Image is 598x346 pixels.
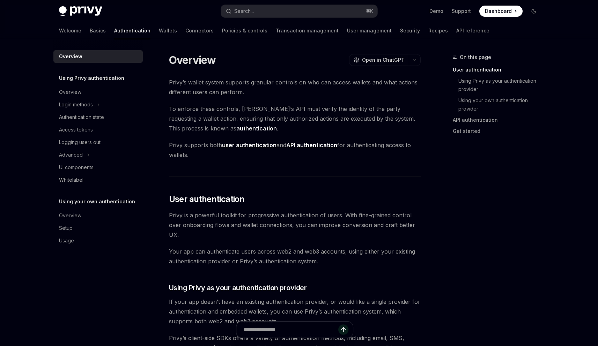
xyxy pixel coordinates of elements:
[59,163,94,172] div: UI components
[428,22,448,39] a: Recipes
[453,64,545,75] a: User authentication
[53,234,143,247] a: Usage
[53,174,143,186] a: Whitelabel
[53,86,143,98] a: Overview
[453,75,545,95] a: Using Privy as your authentication provider
[429,8,443,15] a: Demo
[460,53,491,61] span: On this page
[59,211,81,220] div: Overview
[53,50,143,63] a: Overview
[59,6,102,16] img: dark logo
[276,22,339,39] a: Transaction management
[169,77,421,97] span: Privy’s wallet system supports granular controls on who can access wallets and what actions diffe...
[59,22,81,39] a: Welcome
[53,111,143,123] a: Authentication state
[479,6,523,17] a: Dashboard
[366,8,373,14] span: ⌘ K
[169,194,245,205] span: User authentication
[169,210,421,240] span: Privy is a powerful toolkit for progressive authentication of users. With fine-grained control ov...
[53,161,143,174] a: UI components
[528,6,539,17] button: Toggle dark mode
[234,7,254,15] div: Search...
[159,22,177,39] a: Wallets
[59,176,83,184] div: Whitelabel
[59,224,73,232] div: Setup
[362,57,405,63] span: Open in ChatGPT
[347,22,392,39] a: User management
[90,22,106,39] a: Basics
[185,22,214,39] a: Connectors
[244,322,338,338] input: Ask a question...
[338,324,348,334] button: Send message
[53,209,143,222] a: Overview
[286,142,337,149] strong: API authentication
[222,22,267,39] a: Policies & controls
[169,297,421,326] span: If your app doesn’t have an existing authentication provider, or would like a single provider for...
[453,126,545,137] a: Get started
[169,140,421,160] span: Privy supports both and for authenticating access to wallets.
[53,123,143,136] a: Access tokens
[59,88,81,96] div: Overview
[400,22,420,39] a: Security
[485,8,512,15] span: Dashboard
[53,98,143,111] button: Toggle Login methods section
[59,236,74,245] div: Usage
[169,247,421,266] span: Your app can authenticate users across web2 and web3 accounts, using either your existing authent...
[59,74,124,82] h5: Using Privy authentication
[59,126,93,134] div: Access tokens
[59,151,83,159] div: Advanced
[53,136,143,149] a: Logging users out
[59,52,82,61] div: Overview
[114,22,150,39] a: Authentication
[169,54,216,66] h1: Overview
[453,114,545,126] a: API authentication
[59,113,104,121] div: Authentication state
[169,104,421,133] span: To enforce these controls, [PERSON_NAME]’s API must verify the identity of the party requesting a...
[59,138,101,146] div: Logging users out
[456,22,489,39] a: API reference
[221,5,377,17] button: Open search
[59,197,135,206] h5: Using your own authentication
[236,125,277,132] strong: authentication
[453,95,545,114] a: Using your own authentication provider
[53,149,143,161] button: Toggle Advanced section
[222,142,276,149] strong: user authentication
[169,283,307,293] span: Using Privy as your authentication provider
[452,8,471,15] a: Support
[53,222,143,234] a: Setup
[59,100,93,109] div: Login methods
[349,54,409,66] button: Open in ChatGPT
